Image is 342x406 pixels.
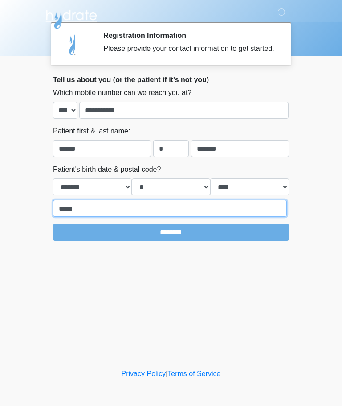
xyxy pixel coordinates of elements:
[53,126,130,137] label: Patient first & last name:
[166,370,167,377] a: |
[53,164,161,175] label: Patient's birth date & postal code?
[44,7,98,29] img: Hydrate IV Bar - Arcadia Logo
[53,87,191,98] label: Which mobile number can we reach you at?
[60,31,86,58] img: Agent Avatar
[103,43,276,54] div: Please provide your contact information to get started.
[122,370,166,377] a: Privacy Policy
[167,370,220,377] a: Terms of Service
[53,75,289,84] h2: Tell us about you (or the patient if it's not you)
